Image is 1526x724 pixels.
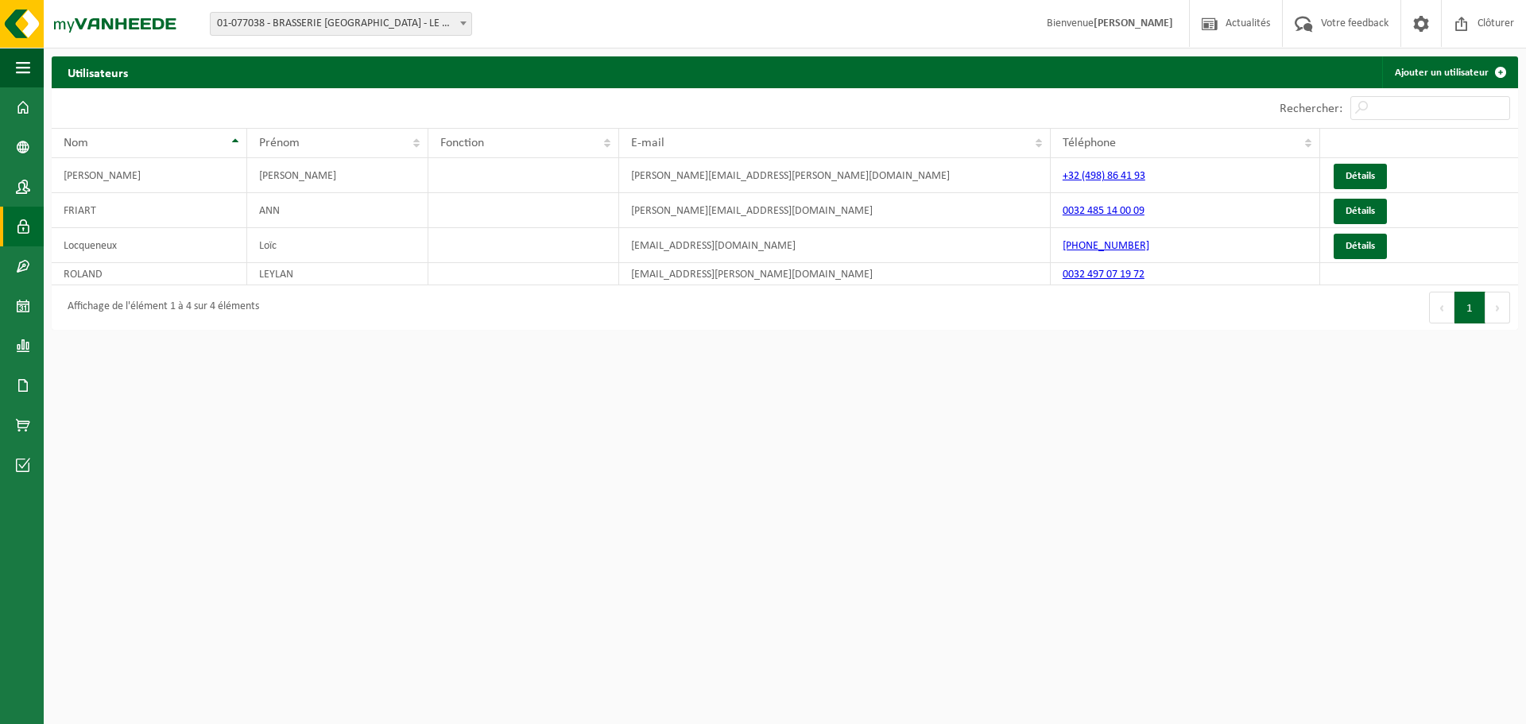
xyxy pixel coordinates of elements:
a: Ajouter un utilisateur [1382,56,1516,88]
div: Affichage de l'élément 1 à 4 sur 4 éléments [60,293,259,322]
button: Next [1485,292,1510,323]
td: ANN [247,193,428,228]
td: Loïc [247,228,428,263]
a: Détails [1334,164,1387,189]
a: 0032 497 07 19 72 [1063,269,1144,281]
td: [EMAIL_ADDRESS][PERSON_NAME][DOMAIN_NAME] [619,263,1051,285]
span: Prénom [259,137,300,149]
label: Rechercher: [1280,103,1342,115]
span: Téléphone [1063,137,1116,149]
td: [EMAIL_ADDRESS][DOMAIN_NAME] [619,228,1051,263]
td: [PERSON_NAME] [247,158,428,193]
h2: Utilisateurs [52,56,144,87]
td: [PERSON_NAME] [52,158,247,193]
span: Nom [64,137,88,149]
button: 1 [1454,292,1485,323]
span: E-mail [631,137,664,149]
td: Locqueneux [52,228,247,263]
a: Détails [1334,234,1387,259]
button: Previous [1429,292,1454,323]
td: [PERSON_NAME][EMAIL_ADDRESS][DOMAIN_NAME] [619,193,1051,228]
td: FRIART [52,193,247,228]
td: ROLAND [52,263,247,285]
strong: [PERSON_NAME] [1094,17,1173,29]
a: +32 (498) 86 41 93 [1063,170,1145,182]
td: LEYLAN [247,263,428,285]
a: Détails [1334,199,1387,224]
a: 0032 485 14 00 09 [1063,205,1144,217]
span: 01-077038 - BRASSERIE ST FEUILLIEN - LE ROEULX [210,12,472,36]
span: 01-077038 - BRASSERIE ST FEUILLIEN - LE ROEULX [211,13,471,35]
td: [PERSON_NAME][EMAIL_ADDRESS][PERSON_NAME][DOMAIN_NAME] [619,158,1051,193]
a: [PHONE_NUMBER] [1063,240,1149,252]
span: Fonction [440,137,484,149]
